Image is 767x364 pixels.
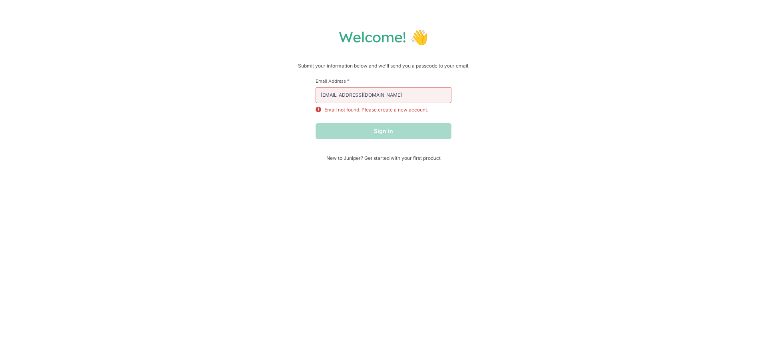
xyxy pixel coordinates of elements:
input: email@example.com [316,87,451,103]
label: Email Address [316,78,451,84]
span: New to Juniper? Get started with your first product [316,155,451,161]
p: Submit your information below and we'll send you a passcode to your email. [8,62,759,70]
p: Email not found. Please create a new account. [324,106,428,113]
span: This field is required. [347,78,350,84]
h1: Welcome! 👋 [8,28,759,46]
